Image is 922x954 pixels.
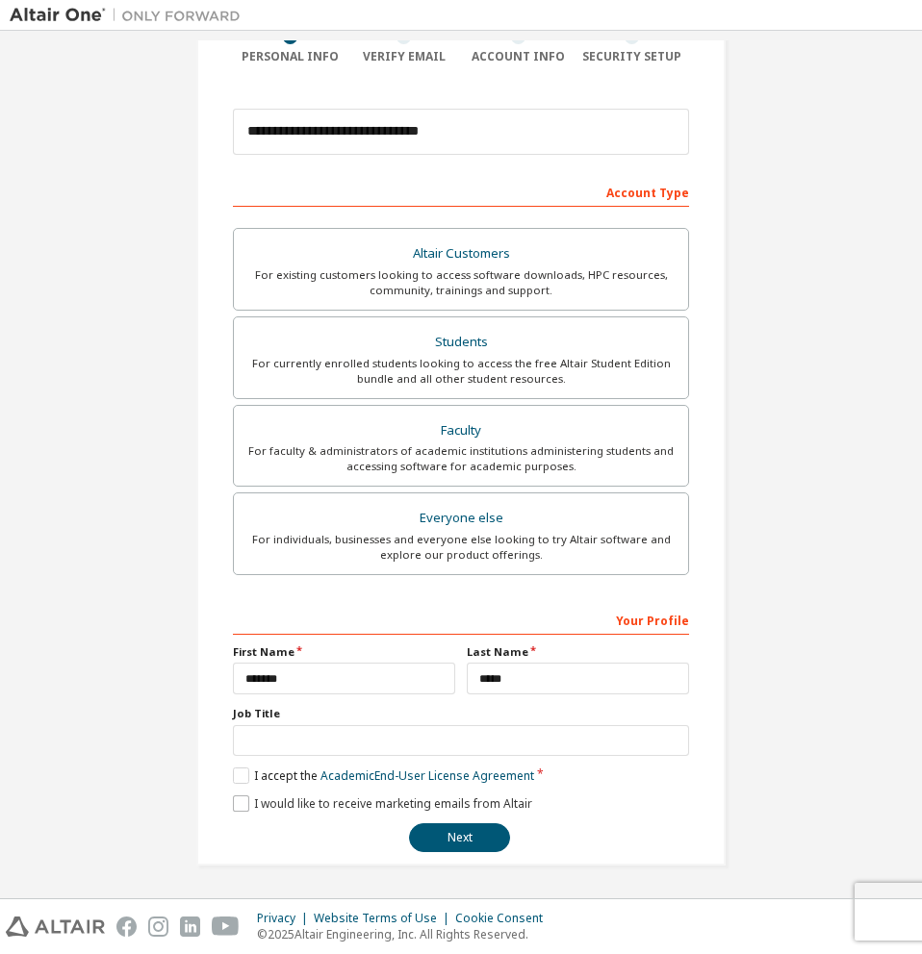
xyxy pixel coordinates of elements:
img: youtube.svg [212,916,240,937]
div: For individuals, businesses and everyone else looking to try Altair software and explore our prod... [245,532,677,563]
div: Altair Customers [245,240,677,267]
label: First Name [233,644,455,660]
div: Security Setup [576,49,690,64]
div: Everyone else [245,505,677,532]
div: Personal Info [233,49,347,64]
img: linkedin.svg [180,916,200,937]
div: Account Type [233,176,689,207]
div: Cookie Consent [455,911,554,926]
label: Job Title [233,706,689,721]
div: Verify Email [347,49,462,64]
img: altair_logo.svg [6,916,105,937]
div: Account Info [461,49,576,64]
p: © 2025 Altair Engineering, Inc. All Rights Reserved. [257,926,554,942]
div: For faculty & administrators of academic institutions administering students and accessing softwa... [245,443,677,474]
img: facebook.svg [116,916,137,937]
a: Academic End-User License Agreement [320,767,534,784]
label: I accept the [233,767,534,784]
label: Last Name [467,644,689,660]
div: Your Profile [233,604,689,635]
div: Website Terms of Use [314,911,455,926]
div: Privacy [257,911,314,926]
img: Altair One [10,6,250,25]
div: Students [245,329,677,356]
img: instagram.svg [148,916,168,937]
div: For currently enrolled students looking to access the free Altair Student Edition bundle and all ... [245,356,677,387]
div: For existing customers looking to access software downloads, HPC resources, community, trainings ... [245,267,677,298]
div: Faculty [245,417,677,444]
button: Next [409,823,510,852]
label: I would like to receive marketing emails from Altair [233,795,532,812]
